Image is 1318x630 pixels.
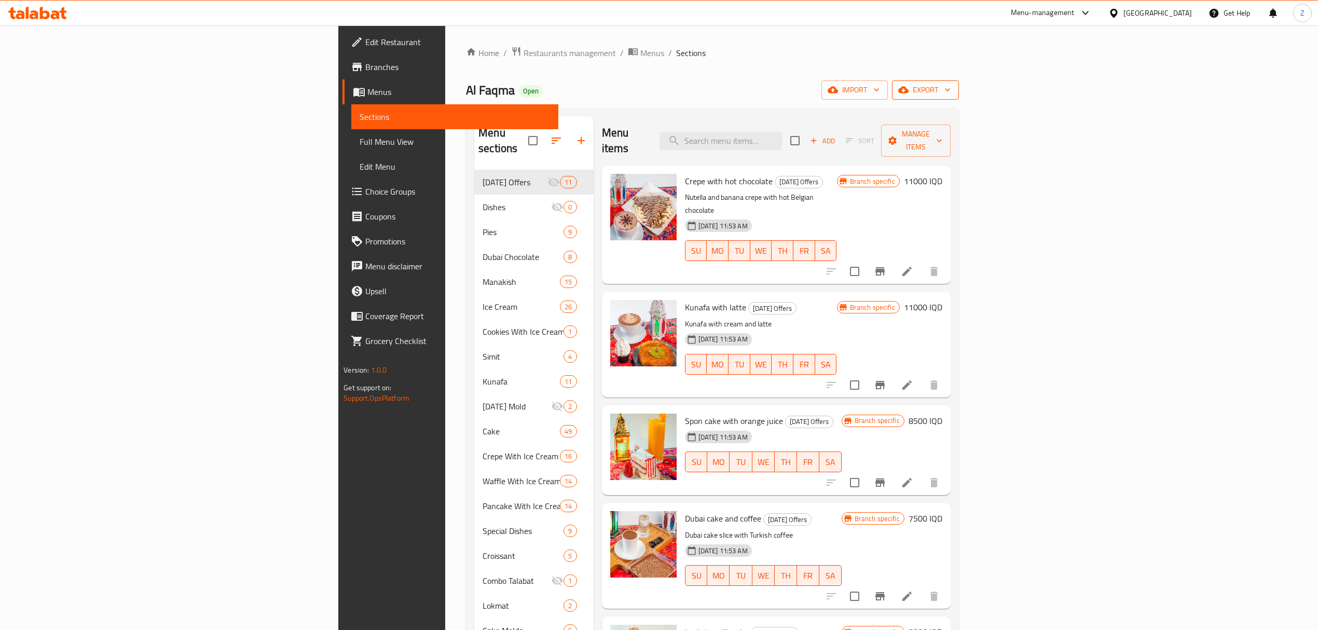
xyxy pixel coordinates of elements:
[806,133,839,149] button: Add
[365,185,550,198] span: Choice Groups
[474,444,593,469] div: Crepe With Ice Cream16
[483,550,564,562] div: Croissant
[342,54,558,79] a: Branches
[754,243,768,258] span: WE
[483,525,564,537] div: Special Dishes
[351,104,558,129] a: Sections
[365,235,550,248] span: Promotions
[474,244,593,269] div: Dubai Chocolate8
[806,133,839,149] span: Add item
[360,160,550,173] span: Edit Menu
[551,201,564,213] svg: Inactive section
[560,176,576,188] div: items
[734,568,748,583] span: TU
[685,413,783,429] span: Spon cake with orange juice
[752,451,775,472] button: WE
[560,476,576,486] span: 14
[564,525,576,537] div: items
[610,414,677,480] img: Spon cake with orange juice
[823,455,838,470] span: SA
[483,201,551,213] div: Dishes
[365,210,550,223] span: Coupons
[730,565,752,586] button: TU
[610,511,677,578] img: Dubai cake and coffee
[483,176,547,188] span: [DATE] Offers
[474,319,593,344] div: Cookies With Ice Cream1
[371,363,387,377] span: 1.0.0
[846,303,899,312] span: Branch specific
[560,377,576,387] span: 11
[685,191,837,217] p: Nutella and banana crepe with hot Belgian chocolate
[522,130,544,152] span: Select all sections
[564,551,576,561] span: 5
[694,546,752,556] span: [DATE] 11:53 AM
[483,500,560,512] div: Pancake With Ice Cream
[690,243,703,258] span: SU
[560,276,576,288] div: items
[815,240,837,261] button: SA
[342,79,558,104] a: Menus
[844,472,866,494] span: Select to update
[483,276,560,288] div: Manakish
[564,576,576,586] span: 1
[365,310,550,322] span: Coverage Report
[819,357,833,372] span: SA
[360,111,550,123] span: Sections
[819,451,842,472] button: SA
[602,125,647,156] h2: Menu items
[779,568,793,583] span: TH
[560,450,576,462] div: items
[711,243,724,258] span: MO
[707,240,729,261] button: MO
[685,318,837,331] p: Kunafa with cream and latte
[342,304,558,328] a: Coverage Report
[483,475,560,487] div: Waffle With Ice Cream
[560,425,576,437] div: items
[483,176,547,188] div: Ramadan Offers
[793,354,815,375] button: FR
[776,243,789,258] span: TH
[564,325,576,338] div: items
[904,174,942,188] h6: 11000 IQD
[815,354,837,375] button: SA
[734,455,748,470] span: TU
[660,132,782,150] input: search
[711,568,725,583] span: MO
[564,201,576,213] div: items
[564,226,576,238] div: items
[560,277,576,287] span: 15
[483,450,560,462] span: Crepe With Ice Cream
[901,265,913,278] a: Edit menu item
[798,357,811,372] span: FR
[707,565,730,586] button: MO
[754,357,768,372] span: WE
[544,128,569,153] span: Sort sections
[344,363,369,377] span: Version:
[344,391,409,405] a: Support.OpsPlatform
[750,354,772,375] button: WE
[365,61,550,73] span: Branches
[850,514,904,524] span: Branch specific
[844,585,866,607] span: Select to update
[483,375,560,388] span: Kunafa
[474,419,593,444] div: Cake49
[868,259,893,284] button: Branch-specific-item
[564,352,576,362] span: 4
[685,299,746,315] span: Kunafa with latte
[474,170,593,195] div: [DATE] Offers11
[711,357,724,372] span: MO
[483,400,551,413] span: [DATE] Mold
[474,369,593,394] div: Kunafa11
[850,416,904,426] span: Branch specific
[560,300,576,313] div: items
[900,84,951,97] span: export
[819,243,833,258] span: SA
[344,381,391,394] span: Get support on:
[474,294,593,319] div: Ice Cream26
[676,47,706,59] span: Sections
[821,80,888,100] button: import
[483,325,564,338] div: Cookies With Ice Cream
[351,154,558,179] a: Edit Menu
[775,451,797,472] button: TH
[909,414,942,428] h6: 8500 IQD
